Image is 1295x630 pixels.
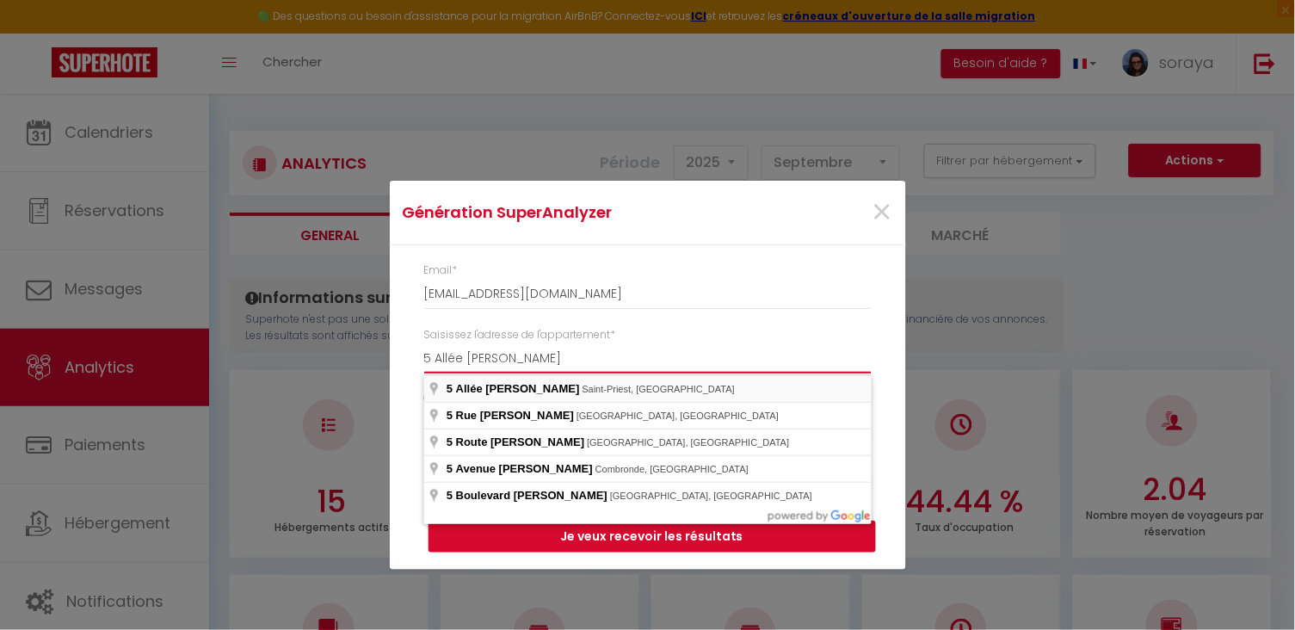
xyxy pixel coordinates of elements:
[872,187,893,238] span: ×
[447,382,453,395] span: 5
[595,464,749,474] span: Combronde, [GEOGRAPHIC_DATA]
[456,489,607,502] span: Boulevard [PERSON_NAME]
[1222,553,1282,617] iframe: Chat
[447,409,453,422] span: 5
[872,195,893,232] button: Close
[447,435,453,448] span: 5
[424,262,458,279] label: Email
[14,7,65,59] button: Ouvrir le widget de chat LiveChat
[403,201,722,225] h4: Génération SuperAnalyzer
[447,462,453,475] span: 5
[456,409,574,422] span: Rue [PERSON_NAME]
[577,411,779,421] span: [GEOGRAPHIC_DATA], [GEOGRAPHIC_DATA]
[429,521,876,553] button: Je veux recevoir les résultats
[610,491,812,501] span: [GEOGRAPHIC_DATA], [GEOGRAPHIC_DATA]
[456,382,580,395] span: Allée [PERSON_NAME]
[587,437,789,448] span: [GEOGRAPHIC_DATA], [GEOGRAPHIC_DATA]
[456,462,593,475] span: Avenue [PERSON_NAME]
[456,435,585,448] span: Route [PERSON_NAME]
[583,384,735,394] span: Saint-Priest, [GEOGRAPHIC_DATA]
[424,327,616,343] label: Saisissez l'adresse de l'appartement
[447,489,453,502] span: 5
